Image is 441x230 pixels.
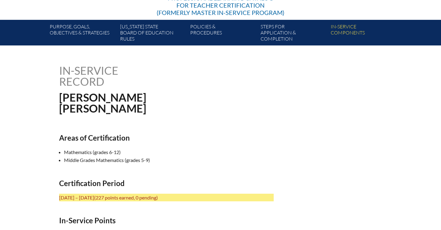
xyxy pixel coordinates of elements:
[59,65,182,87] h1: In-service record
[59,179,274,188] h2: Certification Period
[328,22,398,45] a: In-servicecomponents
[176,2,265,9] span: for Teacher Certification
[59,194,274,202] p: [DATE] – [DATE]
[59,216,274,225] h2: In-Service Points
[59,133,274,142] h2: Areas of Certification
[64,156,279,164] li: Middle Grades Mathematics (grades 5-9)
[188,22,258,45] a: Policies &Procedures
[59,92,259,114] h1: [PERSON_NAME] [PERSON_NAME]
[118,22,188,45] a: [US_STATE] StateBoard of Education rules
[47,22,117,45] a: Purpose, goals,objectives & strategies
[258,22,328,45] a: Steps forapplication & completion
[94,195,158,200] span: (227 points earned, 0 pending)
[64,148,279,156] li: Mathematics (grades 6-12)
